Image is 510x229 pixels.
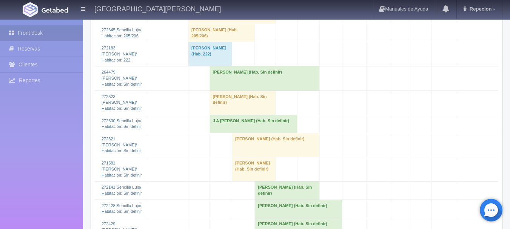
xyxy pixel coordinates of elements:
td: [PERSON_NAME] (Hab. Sin definir) [210,91,276,115]
td: [PERSON_NAME] (Hab. Sin definir) [255,200,342,218]
td: J A [PERSON_NAME] (Hab. Sin definir) [210,115,297,133]
a: 264479 [PERSON_NAME]/Habitación: Sin definir [102,70,142,86]
a: 272630 Sencilla Lujo/Habitación: Sin definir [102,118,142,129]
h4: [GEOGRAPHIC_DATA][PERSON_NAME] [94,4,221,13]
td: [PERSON_NAME] (Hab. Sin definir) [232,133,320,157]
td: [PERSON_NAME] (Hab. Sin definir) [210,66,320,91]
td: [PERSON_NAME] (Hab. Sin definir) [255,181,320,200]
a: 272428 Sencilla Lujo/Habitación: Sin definir [102,203,142,214]
a: 272645 Sencilla Lujo/Habitación: 205/206 [102,28,141,38]
img: Getabed [23,2,38,17]
a: 272141 Sencilla Lujo/Habitación: Sin definir [102,185,142,195]
img: Getabed [42,7,68,13]
td: [PERSON_NAME] (Hab. Sin definir) [232,157,276,181]
td: [PERSON_NAME] (Hab. 205/206) [188,24,255,42]
a: 271581 [PERSON_NAME]/Habitación: Sin definir [102,161,142,177]
a: 272321 [PERSON_NAME]/Habitación: Sin definir [102,137,142,153]
a: 272183 [PERSON_NAME]/Habitación: 222 [102,46,137,62]
span: Repecion [468,6,492,12]
td: [PERSON_NAME] (Hab. 222) [188,42,232,66]
a: 272523 [PERSON_NAME]/Habitación: Sin definir [102,94,142,111]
